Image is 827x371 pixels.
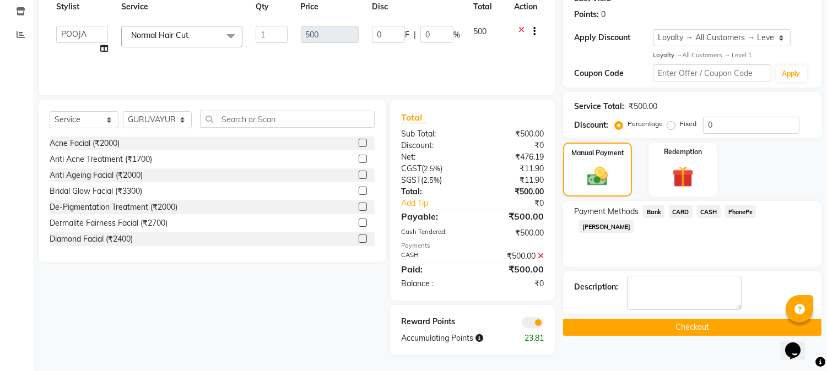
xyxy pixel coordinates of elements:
span: CASH [697,205,721,218]
a: x [188,30,193,40]
div: Anti Acne Treatment (₹1700) [50,154,152,165]
span: CGST [401,163,421,173]
div: ₹11.90 [473,163,553,174]
span: Bank [643,205,664,218]
div: CASH [393,250,473,262]
span: 2.5% [424,164,440,173]
iframe: chat widget [781,327,816,360]
div: ₹0 [473,140,553,151]
img: _gift.svg [666,163,700,190]
strong: Loyalty → [653,51,682,59]
div: De-Pigmentation Treatment (₹2000) [50,201,177,213]
div: ₹500.00 [473,210,553,223]
div: Coupon Code [574,68,653,79]
div: Bridal Glow Facial (₹3300) [50,185,142,197]
span: 2.5% [423,176,440,184]
div: Points: [574,9,599,20]
div: ₹476.19 [473,151,553,163]
span: F [405,29,409,41]
a: Add Tip [393,198,486,209]
span: Normal Hair Cut [131,30,188,40]
div: ₹0 [473,278,553,290]
div: ( ) [393,174,473,186]
input: Enter Offer / Coupon Code [653,64,771,81]
div: Apply Discount [574,32,653,43]
div: Diamond Facial (₹2400) [50,233,133,245]
div: Sub Total: [393,128,473,140]
div: Cash Tendered: [393,227,473,239]
label: Fixed [680,119,696,129]
div: Discount: [393,140,473,151]
div: ( ) [393,163,473,174]
div: Payments [401,241,544,250]
span: SGST [401,175,421,185]
span: | [414,29,416,41]
span: Payment Methods [574,206,639,217]
span: 500 [473,26,487,36]
div: Description: [574,281,618,293]
div: Discount: [574,119,608,131]
input: Search or Scan [200,111,375,128]
div: Net: [393,151,473,163]
div: All Customers → Level 1 [653,51,810,60]
div: ₹0 [486,198,553,209]
div: Balance : [393,278,473,290]
div: Anti Ageing Facial (₹2000) [50,170,143,181]
button: Checkout [563,319,821,336]
div: Dermalite Fairness Facial (₹2700) [50,217,167,229]
div: Service Total: [574,101,624,112]
div: 23.81 [512,332,552,344]
label: Manual Payment [571,148,624,158]
div: Accumulating Points [393,332,512,344]
div: 0 [601,9,606,20]
div: ₹500.00 [473,128,553,140]
div: Payable: [393,210,473,223]
span: % [453,29,460,41]
label: Redemption [664,147,702,157]
span: [PERSON_NAME] [579,220,634,233]
div: ₹500.00 [473,250,553,262]
div: Reward Points [393,316,473,328]
div: ₹500.00 [473,263,553,276]
div: Total: [393,186,473,198]
span: Total [401,112,426,123]
span: CARD [669,205,693,218]
button: Apply [776,66,807,82]
img: _cash.svg [581,165,614,188]
div: Acne Facial (₹2000) [50,138,120,149]
div: ₹11.90 [473,174,553,186]
div: ₹500.00 [473,227,553,239]
span: PhonePe [725,205,756,218]
label: Percentage [628,119,663,129]
div: ₹500.00 [473,186,553,198]
div: Paid: [393,263,473,276]
div: ₹500.00 [629,101,657,112]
